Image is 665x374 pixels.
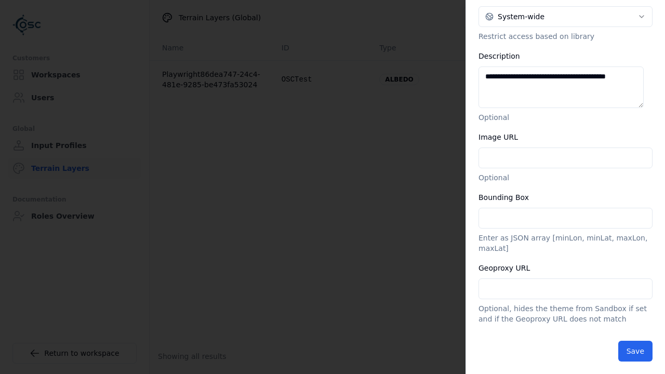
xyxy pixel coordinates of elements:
p: Optional [478,172,653,183]
p: Optional, hides the theme from Sandbox if set and if the Geoproxy URL does not match [478,303,653,324]
p: Enter as JSON array [minLon, minLat, maxLon, maxLat] [478,233,653,253]
p: Restrict access based on library [478,31,653,42]
label: Image URL [478,133,518,141]
button: Save [618,341,653,362]
p: Optional [478,112,653,123]
label: Description [478,52,520,60]
label: Geoproxy URL [478,264,530,272]
label: Bounding Box [478,193,529,202]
